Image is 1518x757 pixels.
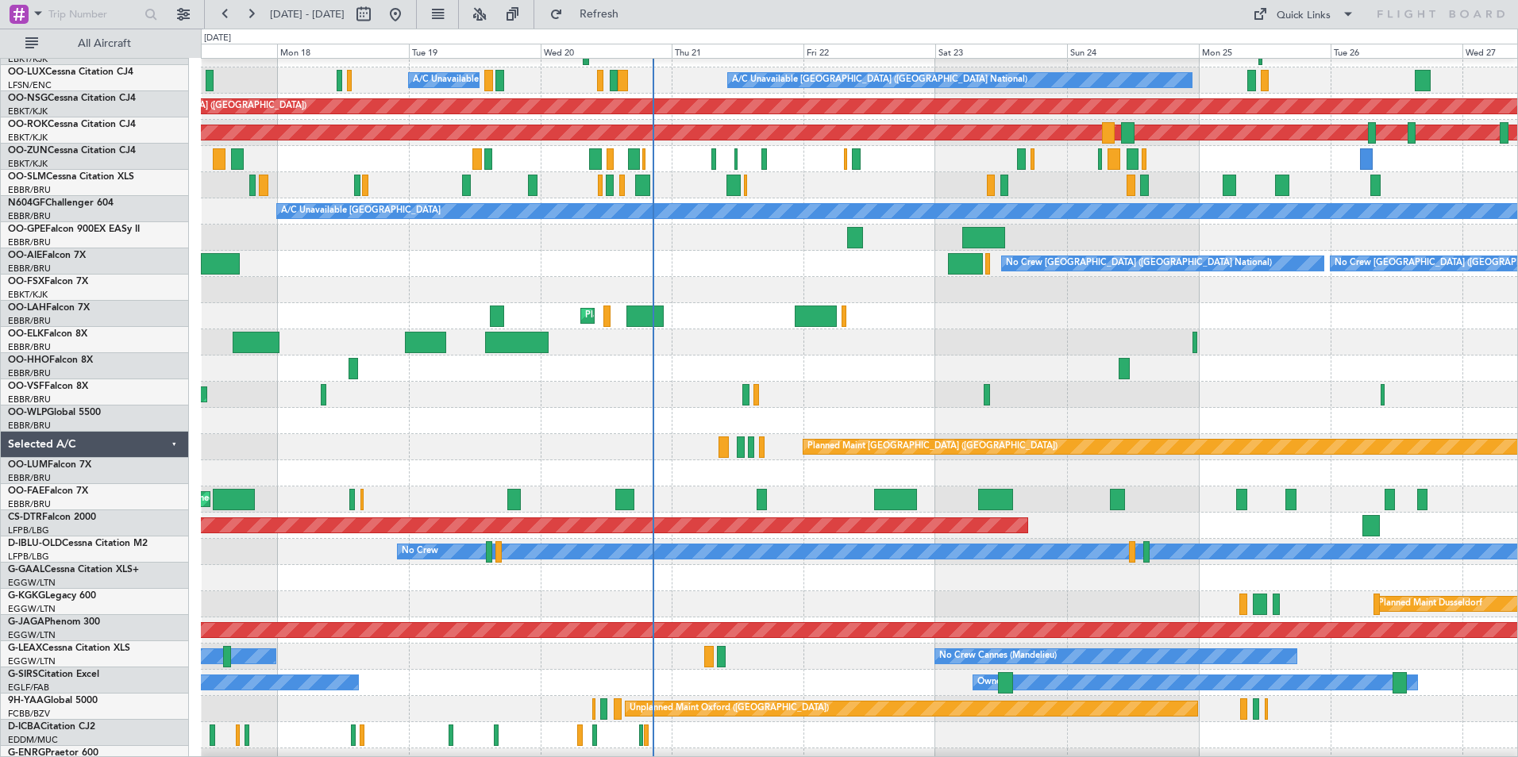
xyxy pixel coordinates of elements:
div: A/C Unavailable [GEOGRAPHIC_DATA] ([GEOGRAPHIC_DATA] National) [413,68,708,92]
div: A/C Unavailable [GEOGRAPHIC_DATA] ([GEOGRAPHIC_DATA] National) [732,68,1027,92]
div: Fri 22 [803,44,935,58]
a: OO-ELKFalcon 8X [8,329,87,339]
a: OO-SLMCessna Citation XLS [8,172,134,182]
div: Sun 24 [1067,44,1199,58]
a: G-SIRSCitation Excel [8,670,99,679]
a: EGGW/LTN [8,603,56,615]
span: OO-AIE [8,251,42,260]
a: OO-ZUNCessna Citation CJ4 [8,146,136,156]
a: EBKT/KJK [8,289,48,301]
a: LFPB/LBG [8,551,49,563]
a: EBKT/KJK [8,158,48,170]
a: LFSN/ENC [8,79,52,91]
span: OO-GPE [8,225,45,234]
a: OO-VSFFalcon 8X [8,382,88,391]
a: EBKT/KJK [8,106,48,117]
div: Mon 18 [277,44,409,58]
div: A/C Unavailable [GEOGRAPHIC_DATA] [281,199,441,223]
a: EBBR/BRU [8,394,51,405]
button: Refresh [542,2,638,27]
a: G-GAALCessna Citation XLS+ [8,565,139,574]
span: G-GAAL [8,565,44,574]
a: EBBR/BRU [8,210,51,222]
a: EGLF/FAB [8,682,49,694]
a: EBKT/KJK [8,53,48,65]
div: Sun 17 [145,44,277,58]
div: [DATE] [204,32,231,45]
div: Planned Maint Kortrijk-[GEOGRAPHIC_DATA] [585,304,770,328]
a: EBBR/BRU [8,315,51,327]
div: No Crew Cannes (Mandelieu) [939,644,1057,668]
a: D-ICBACitation CJ2 [8,722,95,732]
a: OO-LUXCessna Citation CJ4 [8,67,133,77]
input: Trip Number [48,2,140,26]
span: OO-SLM [8,172,46,182]
span: OO-FAE [8,486,44,496]
a: OO-WLPGlobal 5500 [8,408,101,417]
a: EDDM/MUC [8,734,58,746]
a: EBBR/BRU [8,472,51,484]
span: OO-ELK [8,329,44,339]
div: Planned Maint Dusseldorf [1378,592,1482,616]
span: OO-FSX [8,277,44,286]
a: N604GFChallenger 604 [8,198,114,208]
button: All Aircraft [17,31,172,56]
a: OO-NSGCessna Citation CJ4 [8,94,136,103]
div: Quick Links [1277,8,1331,24]
span: OO-NSG [8,94,48,103]
span: All Aircraft [41,38,168,49]
div: Sat 23 [935,44,1067,58]
div: Tue 26 [1331,44,1462,58]
a: EBKT/KJK [8,132,48,144]
a: CS-DTRFalcon 2000 [8,513,96,522]
a: G-JAGAPhenom 300 [8,617,100,627]
a: G-KGKGLegacy 600 [8,591,96,601]
a: G-LEAXCessna Citation XLS [8,644,130,653]
a: EGGW/LTN [8,577,56,589]
div: Planned Maint [GEOGRAPHIC_DATA] ([GEOGRAPHIC_DATA]) [807,435,1058,459]
a: OO-FAEFalcon 7X [8,486,88,496]
div: Unplanned Maint Oxford ([GEOGRAPHIC_DATA]) [630,697,829,720]
div: Thu 21 [672,44,803,58]
div: Wed 20 [541,44,672,58]
a: OO-GPEFalcon 900EX EASy II [8,225,140,234]
span: OO-ZUN [8,146,48,156]
button: Quick Links [1245,2,1362,27]
div: Owner [977,671,1004,694]
a: EBBR/BRU [8,236,51,248]
a: EBBR/BRU [8,367,51,379]
div: No Crew [GEOGRAPHIC_DATA] ([GEOGRAPHIC_DATA] National) [1006,252,1272,275]
a: EBBR/BRU [8,263,51,275]
a: OO-HHOFalcon 8X [8,355,93,365]
div: Mon 25 [1199,44,1331,58]
span: G-SIRS [8,670,38,679]
span: 9H-YAA [8,696,44,705]
span: OO-VSF [8,382,44,391]
span: G-KGKG [8,591,45,601]
span: D-IBLU-OLD [8,539,62,548]
span: G-JAGA [8,617,44,627]
a: OO-LUMFalcon 7X [8,460,91,470]
div: No Crew [402,540,438,563]
a: D-IBLU-OLDCessna Citation M2 [8,539,148,548]
a: OO-FSXFalcon 7X [8,277,88,286]
a: OO-ROKCessna Citation CJ4 [8,120,136,129]
a: FCBB/BZV [8,708,50,720]
a: EBBR/BRU [8,498,51,510]
span: OO-HHO [8,355,49,365]
a: 9H-YAAGlobal 5000 [8,696,98,705]
a: LFPB/LBG [8,525,49,536]
a: EBBR/BRU [8,420,51,432]
span: OO-LUM [8,460,48,470]
a: OO-LAHFalcon 7X [8,303,90,313]
a: EGGW/LTN [8,655,56,667]
span: N604GF [8,198,45,208]
a: OO-AIEFalcon 7X [8,251,86,260]
span: OO-WLP [8,408,47,417]
span: [DATE] - [DATE] [270,7,345,21]
span: D-ICBA [8,722,40,732]
a: EBBR/BRU [8,184,51,196]
span: CS-DTR [8,513,42,522]
a: EBBR/BRU [8,341,51,353]
a: EGGW/LTN [8,629,56,641]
